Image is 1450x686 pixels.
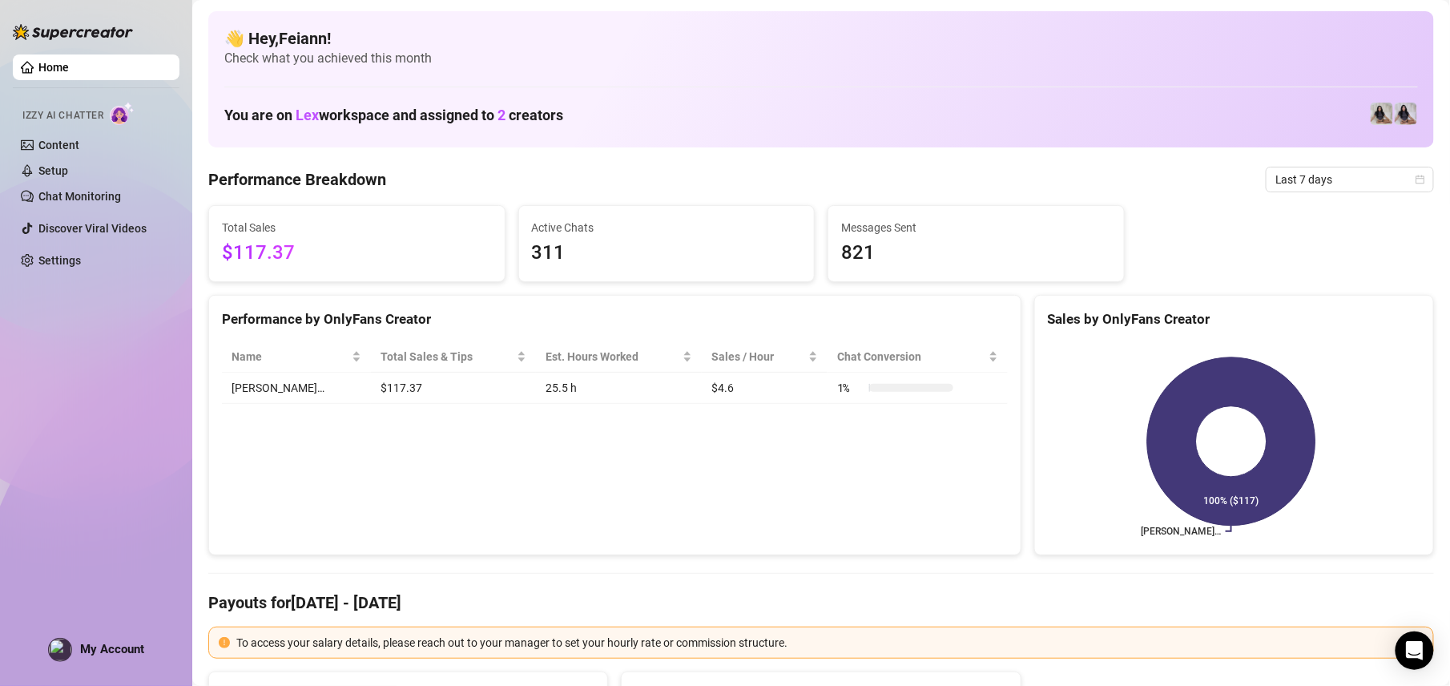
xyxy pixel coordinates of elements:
[222,373,371,404] td: [PERSON_NAME]…
[222,238,492,268] span: $117.37
[371,341,536,373] th: Total Sales & Tips
[1396,632,1434,670] div: Open Intercom Messenger
[224,107,563,124] h1: You are on workspace and assigned to creators
[1416,175,1425,184] span: calendar
[296,107,319,123] span: Lex
[532,219,802,236] span: Active Chats
[1048,309,1420,330] div: Sales by OnlyFans Creator
[837,348,985,365] span: Chat Conversion
[236,634,1424,652] div: To access your salary details, please reach out to your manager to set your hourly rate or commis...
[232,348,348,365] span: Name
[222,219,492,236] span: Total Sales
[711,348,805,365] span: Sales / Hour
[22,108,103,123] span: Izzy AI Chatter
[38,222,147,235] a: Discover Viral Videos
[536,373,702,404] td: 25.5 h
[38,139,79,151] a: Content
[702,341,828,373] th: Sales / Hour
[224,50,1418,67] span: Check what you achieved this month
[222,309,1008,330] div: Performance by OnlyFans Creator
[208,168,386,191] h4: Performance Breakdown
[110,102,135,125] img: AI Chatter
[224,27,1418,50] h4: 👋 Hey, Feiann !
[208,591,1434,614] h4: Payouts for [DATE] - [DATE]
[381,348,514,365] span: Total Sales & Tips
[49,639,71,661] img: profilePics%2FMOLWZQSXvfM60zO7sy7eR3cMqNk1.jpeg
[828,341,1008,373] th: Chat Conversion
[38,61,69,74] a: Home
[532,238,802,268] span: 311
[841,238,1111,268] span: 821
[222,341,371,373] th: Name
[1371,103,1393,125] img: Francesca
[38,164,68,177] a: Setup
[497,107,505,123] span: 2
[80,642,144,656] span: My Account
[13,24,133,40] img: logo-BBDzfeDw.svg
[841,219,1111,236] span: Messages Sent
[702,373,828,404] td: $4.6
[38,254,81,267] a: Settings
[546,348,679,365] div: Est. Hours Worked
[1141,526,1221,537] text: [PERSON_NAME]…
[371,373,536,404] td: $117.37
[38,190,121,203] a: Chat Monitoring
[219,637,230,648] span: exclamation-circle
[837,379,863,397] span: 1 %
[1395,103,1417,125] img: Francesca
[1275,167,1424,192] span: Last 7 days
